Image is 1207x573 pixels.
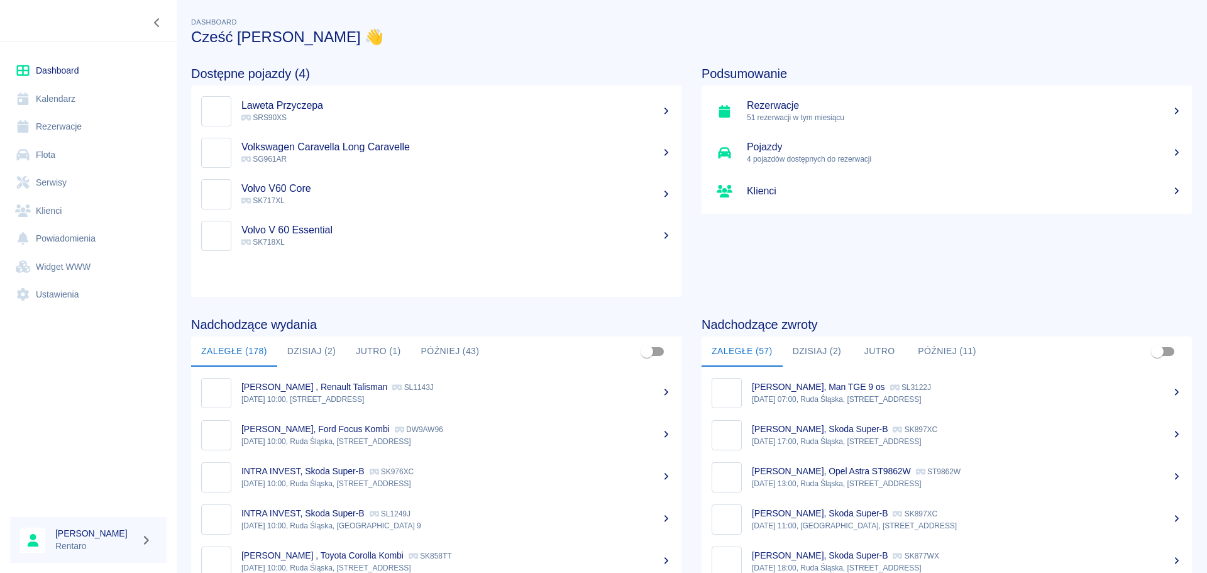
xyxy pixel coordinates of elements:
p: [PERSON_NAME], Skoda Super-B [752,550,888,560]
p: 51 rezerwacji w tym miesiącu [747,112,1182,123]
a: Flota [10,141,167,169]
p: INTRA INVEST, Skoda Super-B [241,508,365,518]
img: Image [204,508,228,531]
button: Zwiń nawigację [148,14,167,31]
p: SL1143J [392,383,433,392]
a: Image[PERSON_NAME], Ford Focus Kombi DW9AW96[DATE] 10:00, Ruda Śląska, [STREET_ADDRESS] [191,414,681,456]
p: [DATE] 17:00, Ruda Śląska, [STREET_ADDRESS] [752,436,1182,447]
p: ST9862W [916,467,961,476]
span: Pokaż przypisane tylko do mnie [1145,340,1169,364]
h5: Pojazdy [747,141,1182,153]
img: Image [204,99,228,123]
h5: Laweta Przyczepa [241,99,671,112]
img: Image [204,423,228,447]
a: ImageVolkswagen Caravella Long Caravelle SG961AR [191,132,681,174]
a: Kalendarz [10,85,167,113]
img: Renthelp logo [15,10,94,31]
p: SK877WX [893,552,939,560]
h5: Volvo V 60 Essential [241,224,671,236]
p: Rentaro [55,540,136,553]
a: Pojazdy4 pojazdów dostępnych do rezerwacji [702,132,1192,174]
p: SL3122J [890,383,931,392]
a: Image[PERSON_NAME] , Renault Talisman SL1143J[DATE] 10:00, [STREET_ADDRESS] [191,372,681,414]
p: [DATE] 10:00, Ruda Śląska, [STREET_ADDRESS] [241,478,671,489]
button: Dzisiaj (2) [783,337,852,367]
p: SL1249J [370,509,411,518]
span: Pokaż przypisane tylko do mnie [635,340,659,364]
p: DW9AW96 [395,425,443,434]
img: Image [715,465,739,489]
a: Widget WWW [10,253,167,281]
p: INTRA INVEST, Skoda Super-B [241,466,365,476]
p: [PERSON_NAME], Man TGE 9 os [752,382,885,392]
a: Image[PERSON_NAME], Skoda Super-B SK897XC[DATE] 17:00, Ruda Śląska, [STREET_ADDRESS] [702,414,1192,456]
a: Renthelp logo [10,10,94,31]
a: ImageINTRA INVEST, Skoda Super-B SL1249J[DATE] 10:00, Ruda Śląska, [GEOGRAPHIC_DATA] 9 [191,498,681,540]
img: Image [204,381,228,405]
img: Image [715,381,739,405]
p: [PERSON_NAME], Ford Focus Kombi [241,424,390,434]
span: SG961AR [241,155,287,164]
p: [PERSON_NAME] , Toyota Corolla Kombi [241,550,404,560]
a: Image[PERSON_NAME], Man TGE 9 os SL3122J[DATE] 07:00, Ruda Śląska, [STREET_ADDRESS] [702,372,1192,414]
p: SK897XC [893,425,937,434]
h6: [PERSON_NAME] [55,527,136,540]
p: [PERSON_NAME] , Renault Talisman [241,382,387,392]
a: Image[PERSON_NAME], Skoda Super-B SK897XC[DATE] 11:00, [GEOGRAPHIC_DATA], [STREET_ADDRESS] [702,498,1192,540]
button: Później (11) [908,337,986,367]
h4: Nadchodzące zwroty [702,317,1192,332]
a: ImageVolvo V 60 Essential SK718XL [191,215,681,257]
h5: Rezerwacje [747,99,1182,112]
button: Dzisiaj (2) [277,337,346,367]
h4: Podsumowanie [702,66,1192,81]
button: Jutro (1) [346,337,411,367]
a: Image[PERSON_NAME], Opel Astra ST9862W ST9862W[DATE] 13:00, Ruda Śląska, [STREET_ADDRESS] [702,456,1192,498]
img: Image [715,508,739,531]
a: ImageLaweta Przyczepa SRS90XS [191,91,681,132]
p: [DATE] 13:00, Ruda Śląska, [STREET_ADDRESS] [752,478,1182,489]
button: Zaległe (178) [191,337,277,367]
span: SRS90XS [241,113,287,122]
h5: Klienci [747,185,1182,197]
span: SK717XL [241,196,285,205]
img: Image [204,182,228,206]
p: SK858TT [409,552,452,560]
p: [DATE] 11:00, [GEOGRAPHIC_DATA], [STREET_ADDRESS] [752,520,1182,531]
h4: Dostępne pojazdy (4) [191,66,681,81]
p: [DATE] 10:00, Ruda Śląska, [STREET_ADDRESS] [241,436,671,447]
h5: Volvo V60 Core [241,182,671,195]
p: [PERSON_NAME], Skoda Super-B [752,424,888,434]
span: Dashboard [191,18,237,26]
img: Image [204,465,228,489]
img: Image [715,423,739,447]
a: ImageVolvo V60 Core SK717XL [191,174,681,215]
p: [DATE] 10:00, Ruda Śląska, [GEOGRAPHIC_DATA] 9 [241,520,671,531]
img: Image [204,141,228,165]
h4: Nadchodzące wydania [191,317,681,332]
button: Zaległe (57) [702,337,783,367]
span: SK718XL [241,238,285,247]
p: [DATE] 10:00, [STREET_ADDRESS] [241,394,671,405]
p: [PERSON_NAME], Opel Astra ST9862W [752,466,911,476]
a: Dashboard [10,57,167,85]
button: Później (43) [411,337,490,367]
a: Rezerwacje [10,113,167,141]
a: Ustawienia [10,281,167,309]
a: Powiadomienia [10,225,167,253]
h3: Cześć [PERSON_NAME] 👋 [191,28,1192,46]
img: Image [204,224,228,248]
p: 4 pojazdów dostępnych do rezerwacji [747,153,1182,165]
a: Klienci [702,174,1192,209]
p: [DATE] 07:00, Ruda Śląska, [STREET_ADDRESS] [752,394,1182,405]
p: SK897XC [893,509,937,518]
a: Rezerwacje51 rezerwacji w tym miesiącu [702,91,1192,132]
a: Klienci [10,197,167,225]
h5: Volkswagen Caravella Long Caravelle [241,141,671,153]
a: ImageINTRA INVEST, Skoda Super-B SK976XC[DATE] 10:00, Ruda Śląska, [STREET_ADDRESS] [191,456,681,498]
p: SK976XC [370,467,414,476]
button: Jutro [851,337,908,367]
a: Serwisy [10,169,167,197]
p: [PERSON_NAME], Skoda Super-B [752,508,888,518]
